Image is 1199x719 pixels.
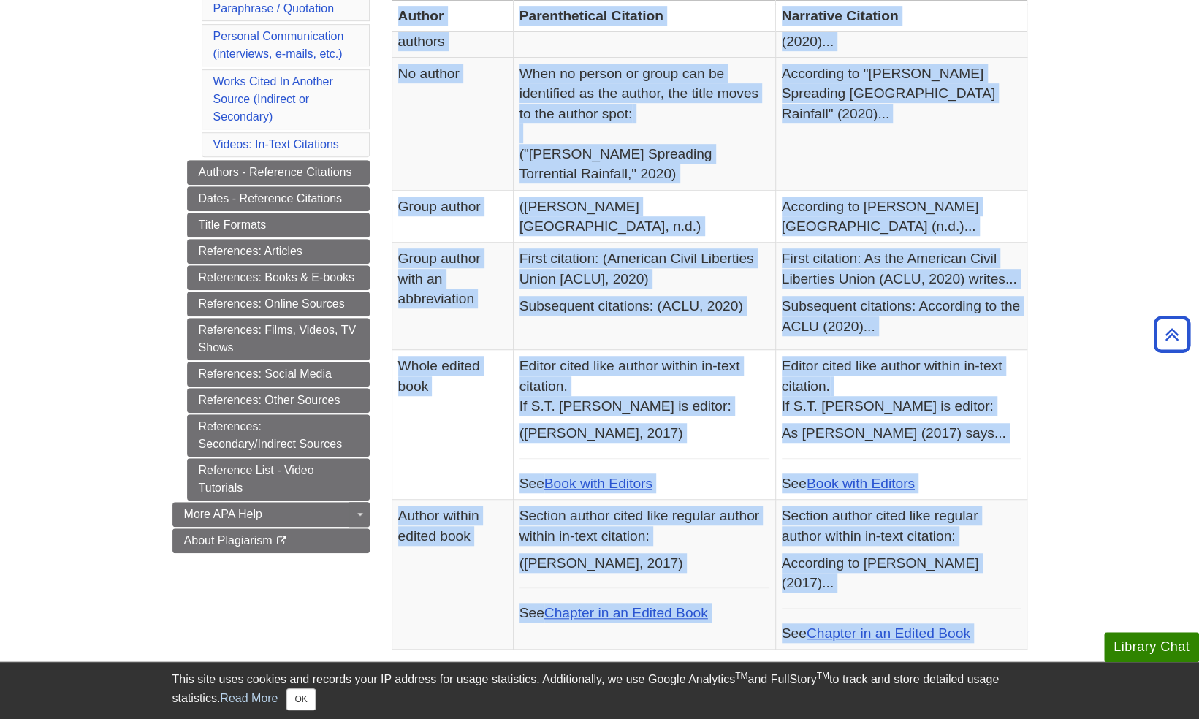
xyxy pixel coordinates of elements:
a: References: Social Media [187,362,370,387]
td: See [513,350,775,500]
a: Read More [220,692,278,704]
a: Book with Editors [544,476,652,491]
sup: TM [735,671,747,681]
a: Back to Top [1149,324,1195,344]
a: Paraphrase / Quotation [213,2,334,15]
span: More APA Help [184,508,262,520]
a: Personal Communication(interviews, e-mails, etc.) [213,30,344,60]
a: References: Films, Videos, TV Shows [187,318,370,360]
a: Title Formats [187,213,370,237]
button: Library Chat [1104,632,1199,662]
p: ([PERSON_NAME], 2017) [519,553,769,573]
p: First citation: (American Civil Liberties Union [ACLU], 2020) [519,248,769,289]
a: References: Articles [187,239,370,264]
i: This link opens in a new window [275,536,288,546]
p: Subsequent citations: (ACLU, 2020) [519,296,769,316]
a: References: Secondary/Indirect Sources [187,414,370,457]
p: Subsequent citations: According to the ACLU (2020)... [782,296,1021,336]
td: When no person or group can be identified as the author, the title moves to the author spot: ("[P... [513,58,775,191]
a: Book with Editors [807,476,915,491]
a: Works Cited In Another Source (Indirect or Secondary) [213,75,333,123]
p: Editor cited like author within in-text citation. If S.T. [PERSON_NAME] is editor: [519,356,769,416]
p: ([PERSON_NAME], 2017) [519,423,769,443]
p: As [PERSON_NAME] (2017) says... [782,423,1021,443]
td: Group author with an abbreviation [392,243,513,350]
td: ([PERSON_NAME][GEOGRAPHIC_DATA], n.d.) [513,190,775,243]
a: References: Other Sources [187,388,370,413]
p: According to [PERSON_NAME] (2017)... [782,553,1021,593]
a: Videos: In-Text Citations [213,138,339,151]
sup: TM [817,671,829,681]
td: Group author [392,190,513,243]
td: See [775,350,1027,500]
div: This site uses cookies and records your IP address for usage statistics. Additionally, we use Goo... [172,671,1027,710]
p: Section author cited like regular author within in-text citation: [782,506,1021,546]
a: Chapter in an Edited Book [807,625,970,641]
td: See [513,500,775,650]
td: See [775,500,1027,650]
p: Section author cited like regular author within in-text citation: [519,506,769,546]
td: According to "[PERSON_NAME] Spreading [GEOGRAPHIC_DATA] Rainfall" (2020)... [775,58,1027,191]
td: Whole edited book [392,350,513,500]
a: References: Books & E-books [187,265,370,290]
span: About Plagiarism [184,534,273,547]
a: Dates - Reference Citations [187,186,370,211]
button: Close [286,688,315,710]
a: Authors - Reference Citations [187,160,370,185]
a: More APA Help [172,502,370,527]
a: Reference List - Video Tutorials [187,458,370,501]
td: According to [PERSON_NAME][GEOGRAPHIC_DATA] (n.d.)... [775,190,1027,243]
p: First citation: As the American Civil Liberties Union (ACLU, 2020) writes... [782,248,1021,289]
p: Editor cited like author within in-text citation. If S.T. [PERSON_NAME] is editor: [782,356,1021,416]
td: Author within edited book [392,500,513,650]
a: Chapter in an Edited Book [544,605,708,620]
td: No author [392,58,513,191]
a: References: Online Sources [187,292,370,316]
a: About Plagiarism [172,528,370,553]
